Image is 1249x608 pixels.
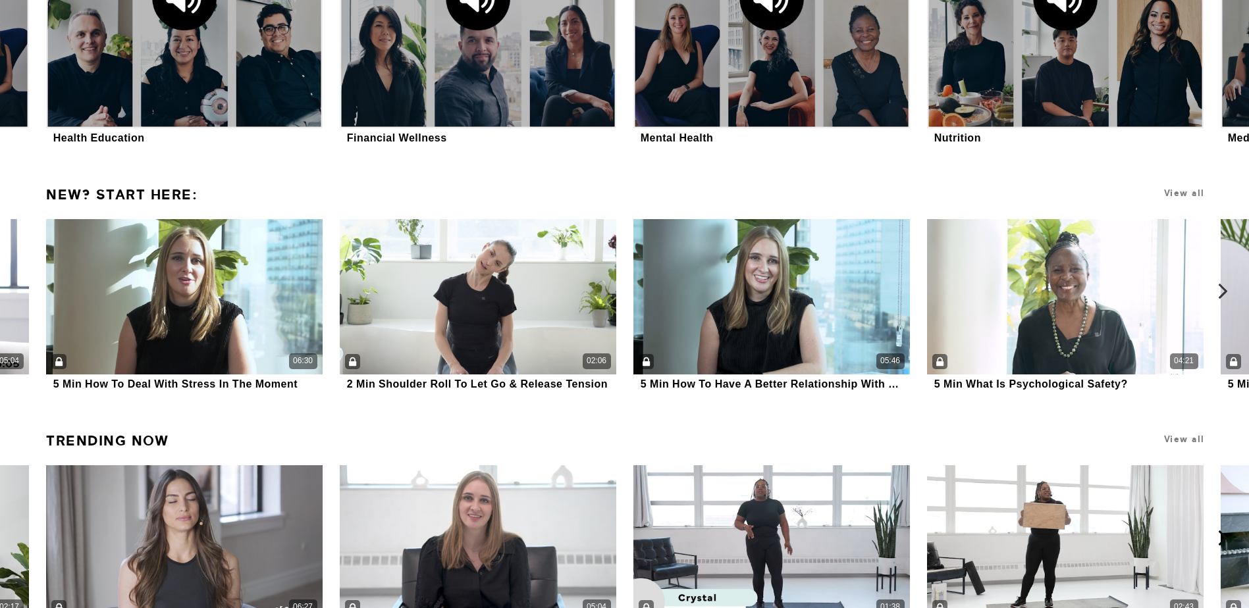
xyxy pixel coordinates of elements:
[934,132,981,144] div: Nutrition
[927,219,1203,392] a: 5 Min What Is Psychological Safety?04:215 Min What Is Psychological Safety?
[46,219,322,392] a: 5 Min How To Deal With Stress In The Moment06:305 Min How To Deal With Stress In The Moment
[46,181,198,209] a: New? Start here:
[641,378,903,390] div: 5 Min How To Have A Better Relationship With Your Phone
[347,378,608,390] div: 2 Min Shoulder Roll To Let Go & Release Tension
[53,378,298,390] div: 5 Min How To Deal With Stress In The Moment
[53,132,145,144] div: Health Education
[347,132,447,144] div: Financial Wellness
[633,219,909,392] a: 5 Min How To Have A Better Relationship With Your Phone05:465 Min How To Have A Better Relationsh...
[293,355,313,367] div: 06:30
[1164,434,1205,444] a: View all
[46,427,169,455] a: Trending Now
[641,132,714,144] div: Mental Health
[880,355,900,367] div: 05:46
[934,378,1128,390] div: 5 Min What Is Psychological Safety?
[1164,188,1205,198] a: View all
[1174,355,1194,367] div: 04:21
[340,219,616,392] a: 2 Min Shoulder Roll To Let Go & Release Tension02:062 Min Shoulder Roll To Let Go & Release Tension
[587,355,606,367] div: 02:06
